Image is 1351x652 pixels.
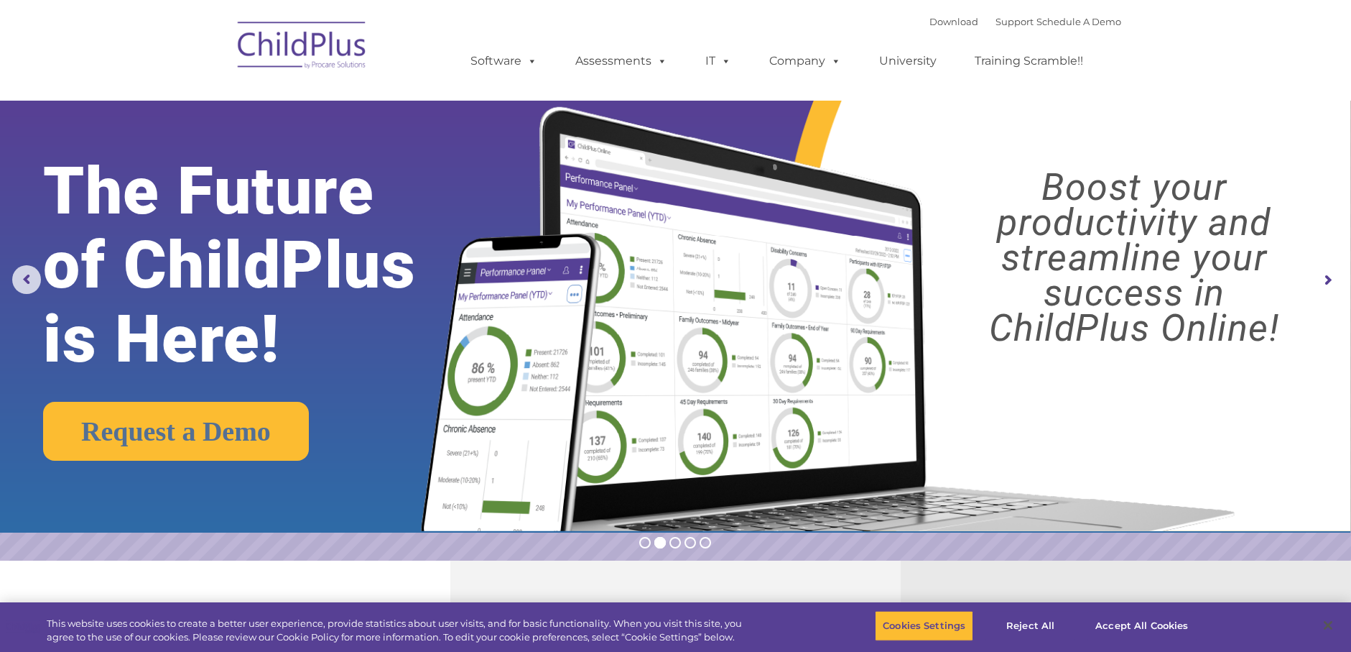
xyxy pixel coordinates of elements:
[1087,611,1196,641] button: Accept All Cookies
[456,47,552,75] a: Software
[985,611,1075,641] button: Reject All
[929,16,1121,27] font: |
[1312,610,1344,641] button: Close
[934,170,1334,346] rs-layer: Boost your productivity and streamline your success in ChildPlus Online!
[960,47,1097,75] a: Training Scramble!!
[755,47,855,75] a: Company
[47,617,743,645] div: This website uses cookies to create a better user experience, provide statistics about user visit...
[200,154,261,165] span: Phone number
[200,95,243,106] span: Last name
[43,402,309,461] a: Request a Demo
[995,16,1034,27] a: Support
[875,611,973,641] button: Cookies Settings
[1036,16,1121,27] a: Schedule A Demo
[865,47,951,75] a: University
[929,16,978,27] a: Download
[691,47,746,75] a: IT
[231,12,374,83] img: ChildPlus by Procare Solutions
[561,47,682,75] a: Assessments
[43,155,475,377] rs-layer: The Future of ChildPlus is Here!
